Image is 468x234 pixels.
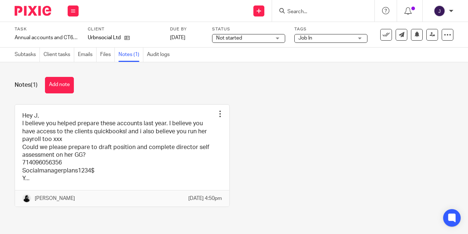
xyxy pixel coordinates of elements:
img: svg%3E [434,5,445,17]
img: Pixie [15,6,51,16]
p: [PERSON_NAME] [35,195,75,202]
label: Tags [294,26,367,32]
a: Audit logs [147,48,173,62]
button: Add note [45,77,74,93]
a: Subtasks [15,48,40,62]
a: Files [100,48,115,62]
span: (1) [31,82,38,88]
img: PHOTO-2023-03-20-11-06-28%203.jpg [22,194,31,203]
label: Due by [170,26,203,32]
label: Task [15,26,79,32]
label: Status [212,26,285,32]
p: Urbnsocial Ltd [88,34,121,41]
h1: Notes [15,81,38,89]
a: Client tasks [44,48,74,62]
input: Search [287,9,352,15]
span: Job In [298,36,312,41]
span: Not started [216,36,242,41]
p: [DATE] 4:50pm [188,195,222,202]
a: Emails [78,48,97,62]
label: Client [88,26,161,32]
a: Notes (1) [118,48,143,62]
div: Annual accounts and CT600 return [15,34,79,41]
span: [DATE] [170,35,185,40]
